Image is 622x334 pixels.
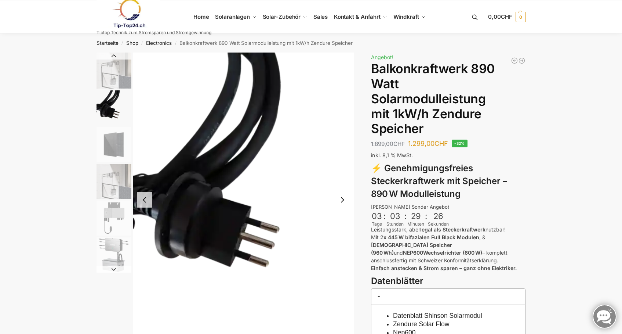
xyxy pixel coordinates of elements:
div: Minuten [407,221,424,227]
span: Sales [313,13,328,20]
div: 26 [429,211,448,221]
button: Next slide [97,266,131,273]
div: 03 [387,211,403,221]
bdi: 1.899,00 [371,140,405,147]
strong: [DEMOGRAPHIC_DATA] Speicher (960 Wh) [371,242,452,256]
div: : [404,211,407,226]
div: 29 [408,211,423,221]
span: CHF [434,140,448,147]
a: Datenblatt Shinson Solarmodul [393,312,482,319]
span: Angebot! [371,54,393,60]
a: Solaranlagen [212,0,259,33]
span: Solar-Zubehör [263,13,301,20]
nav: Breadcrumb [83,33,539,53]
p: Tiptop Technik zum Stromsparen und Stromgewinnung [97,30,211,35]
a: Steckerkraftwerk mit 4 KW Speicher und 8 Solarmodulen mit 3600 Watt [518,57,525,64]
span: / [119,40,126,46]
strong: NEP600Wechselrichter (600 W) [403,249,482,256]
a: Sales [310,0,331,33]
a: Solar-Zubehör [259,0,310,33]
img: Maysun [97,127,131,162]
span: CHF [501,13,512,20]
img: Zendure-solar-flow-Batteriespeicher für Balkonkraftwerke [97,164,131,199]
li: 6 / 6 [95,236,131,273]
a: Shop [126,40,138,46]
a: 0,00CHF 0 [488,6,525,28]
span: inkl. 8,1 % MwSt. [371,152,413,158]
strong: Einfach anstecken & Strom sparen – ganz ohne Elektriker. [371,265,517,271]
li: 2 / 6 [95,89,131,126]
a: Balkonkraftwerk 890 Watt Solarmodulleistung mit 2kW/h Zendure Speicher [511,57,518,64]
h3: Datenblätter [371,275,525,288]
a: Windkraft [390,0,429,33]
li: 5 / 6 [95,200,131,236]
span: Solaranlagen [215,13,250,20]
div: [PERSON_NAME] Sonder Angebot [371,204,525,211]
span: Windkraft [393,13,419,20]
span: 0,00 [488,13,512,20]
img: Anschlusskabel-3meter_schweizer-stecker [97,90,131,125]
strong: legal als Steckerkraftwerk [420,226,485,233]
span: 0 [516,12,526,22]
div: Stunden [386,221,404,227]
span: / [172,40,179,46]
h1: Balkonkraftwerk 890 Watt Solarmodulleistung mit 1kW/h Zendure Speicher [371,61,525,136]
li: 3 / 6 [95,126,131,163]
li: 1 / 6 [95,53,131,89]
strong: x 445 W bifazialen Full Black Modulen [383,234,479,240]
h3: ⚡ Genehmigungsfreies Steckerkraftwerk mit Speicher – 890 W Modulleistung [371,162,525,200]
img: nep-microwechselrichter-600w [97,201,131,236]
img: Zendure-Solaflow [97,237,131,272]
img: Zendure-solar-flow-Batteriespeicher für Balkonkraftwerke [97,53,131,89]
button: Previous slide [137,192,152,208]
a: Startseite [97,40,119,46]
span: / [138,40,146,46]
span: Kontakt & Anfahrt [334,13,381,20]
p: Leistungsstark, aber nutzbar! Mit 2 , & und – komplett anschlussfertig mit Schweizer Konformitäts... [371,226,525,272]
a: Kontakt & Anfahrt [331,0,390,33]
div: : [383,211,386,226]
a: Electronics [146,40,172,46]
div: Sekunden [428,221,449,227]
div: 03 [372,211,382,221]
bdi: 1.299,00 [408,140,448,147]
span: -32% [452,140,468,147]
span: CHF [393,140,405,147]
a: Zendure Solar Flow [393,320,450,328]
div: Tage [371,221,383,227]
button: Previous slide [97,52,131,60]
button: Next slide [335,192,350,208]
div: : [425,211,427,226]
li: 4 / 6 [95,163,131,200]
